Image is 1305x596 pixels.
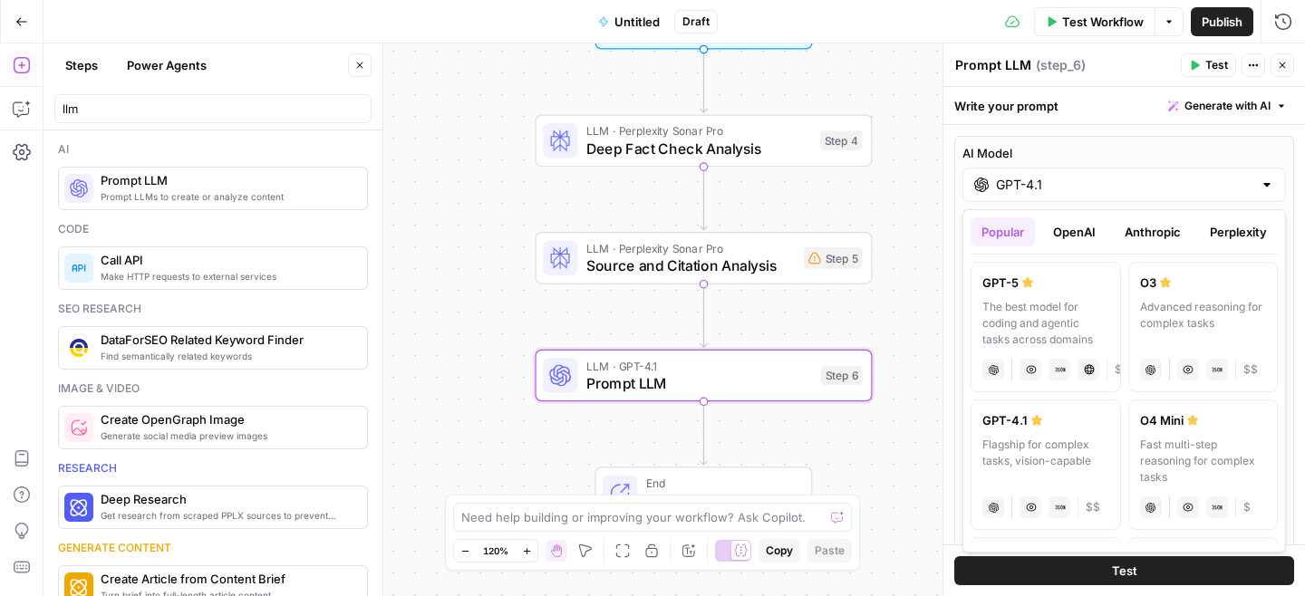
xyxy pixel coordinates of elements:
[101,251,353,269] span: Call API
[58,380,368,397] div: Image & video
[962,144,1286,162] label: AI Model
[58,301,368,317] div: Seo research
[682,14,710,30] span: Draft
[1243,361,1258,378] span: Cost tier
[701,401,707,465] g: Edge from step_6 to end
[586,372,813,394] span: Prompt LLM
[1115,361,1129,378] span: Cost tier
[536,115,873,168] div: LLM · Perplexity Sonar ProDeep Fact Check AnalysisStep 4
[701,50,707,113] g: Edge from start to step_4
[971,217,1035,246] button: Popular
[58,460,368,476] div: Research
[586,138,811,159] span: Deep Fact Check Analysis
[955,56,1031,74] textarea: Prompt LLM
[1036,56,1086,74] span: ( step_6 )
[101,410,353,428] span: Create OpenGraph Image
[804,247,863,269] div: Step 5
[1199,217,1278,246] button: Perplexity
[1086,499,1100,515] span: Cost tier
[70,339,88,357] img: se7yyxfvbxn2c3qgqs66gfh04cl6
[614,13,660,31] span: Untitled
[101,349,353,363] span: Find semantically related keywords
[820,131,863,151] div: Step 4
[1191,7,1253,36] button: Publish
[483,543,508,558] span: 120%
[766,543,793,559] span: Copy
[1114,217,1192,246] button: Anthropic
[58,221,368,237] div: Code
[63,100,363,118] input: Search steps
[1112,562,1137,580] span: Test
[982,274,1109,292] div: GPT-5
[1140,299,1267,348] div: Advanced reasoning for complex tasks
[1042,217,1107,246] button: OpenAI
[586,357,813,374] span: LLM · GPT-4.1
[101,570,353,588] span: Create Article from Content Brief
[58,540,368,556] div: Generate content
[116,51,217,80] button: Power Agents
[54,51,109,80] button: Steps
[101,189,353,204] span: Prompt LLMs to create or analyze content
[586,240,795,257] span: LLM · Perplexity Sonar Pro
[701,284,707,348] g: Edge from step_5 to step_6
[815,543,845,559] span: Paste
[982,437,1109,485] div: Flagship for complex tasks, vision-capable
[1205,57,1228,73] span: Test
[701,167,707,230] g: Edge from step_4 to step_5
[101,508,353,523] span: Get research from scraped PPLX sources to prevent source hallucination
[101,171,353,189] span: Prompt LLM
[536,232,873,284] div: LLM · Perplexity Sonar ProSource and Citation AnalysisStep 5
[646,490,794,512] span: Output
[1034,7,1155,36] button: Test Workflow
[101,428,353,443] span: Generate social media preview images
[536,466,873,519] div: EndOutput
[982,299,1109,348] div: The best model for coding and agentic tasks across domains
[1202,13,1242,31] span: Publish
[101,490,353,508] span: Deep Research
[101,269,353,284] span: Make HTTP requests to external services
[586,122,811,139] span: LLM · Perplexity Sonar Pro
[536,350,873,402] div: LLM · GPT-4.1Prompt LLMStep 6
[1140,411,1267,429] div: O4 Mini
[1161,94,1294,118] button: Generate with AI
[646,475,794,492] span: End
[1140,274,1267,292] div: O3
[1140,437,1267,485] div: Fast multi-step reasoning for complex tasks
[1243,499,1251,515] span: Cost tier
[1184,98,1271,114] span: Generate with AI
[586,255,795,276] span: Source and Citation Analysis
[982,411,1109,429] div: GPT-4.1
[996,176,1252,194] input: Select a model
[58,141,368,158] div: Ai
[70,418,88,437] img: pyizt6wx4h99f5rkgufsmugliyey
[807,539,852,562] button: Paste
[1181,53,1236,77] button: Test
[821,366,863,386] div: Step 6
[943,87,1305,124] div: Write your prompt
[587,7,671,36] button: Untitled
[954,556,1294,585] button: Test
[759,539,800,562] button: Copy
[1062,13,1144,31] span: Test Workflow
[101,331,353,349] span: DataForSEO Related Keyword Finder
